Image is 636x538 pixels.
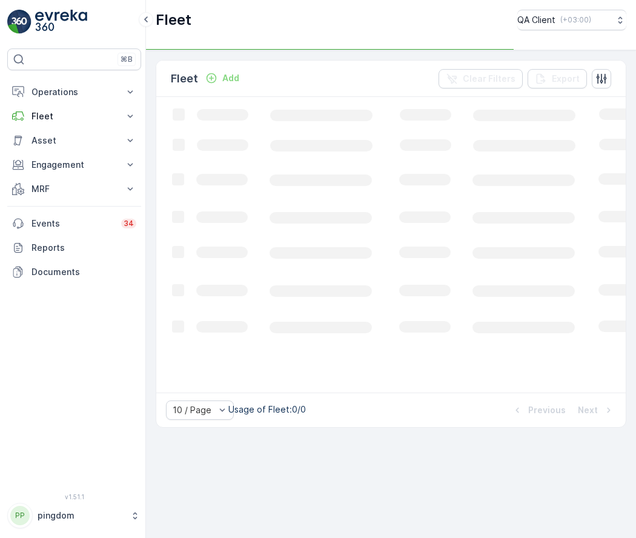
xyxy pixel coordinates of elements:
[31,266,136,278] p: Documents
[7,177,141,201] button: MRF
[7,503,141,528] button: PPpingdom
[577,403,616,417] button: Next
[31,159,117,171] p: Engagement
[31,242,136,254] p: Reports
[578,404,598,416] p: Next
[124,219,134,228] p: 34
[10,506,30,525] div: PP
[7,260,141,284] a: Documents
[7,80,141,104] button: Operations
[121,55,133,64] p: ⌘B
[222,72,239,84] p: Add
[35,10,87,34] img: logo_light-DOdMpM7g.png
[463,73,515,85] p: Clear Filters
[38,510,124,522] p: pingdom
[510,403,567,417] button: Previous
[7,10,31,34] img: logo
[228,403,306,416] p: Usage of Fleet : 0/0
[31,183,117,195] p: MRF
[517,10,626,30] button: QA Client(+03:00)
[31,110,117,122] p: Fleet
[200,71,244,85] button: Add
[528,69,587,88] button: Export
[31,86,117,98] p: Operations
[31,134,117,147] p: Asset
[439,69,523,88] button: Clear Filters
[560,15,591,25] p: ( +03:00 )
[517,14,555,26] p: QA Client
[528,404,566,416] p: Previous
[31,218,114,230] p: Events
[7,236,141,260] a: Reports
[552,73,580,85] p: Export
[7,493,141,500] span: v 1.51.1
[7,153,141,177] button: Engagement
[156,10,191,30] p: Fleet
[7,128,141,153] button: Asset
[7,104,141,128] button: Fleet
[7,211,141,236] a: Events34
[171,70,198,87] p: Fleet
